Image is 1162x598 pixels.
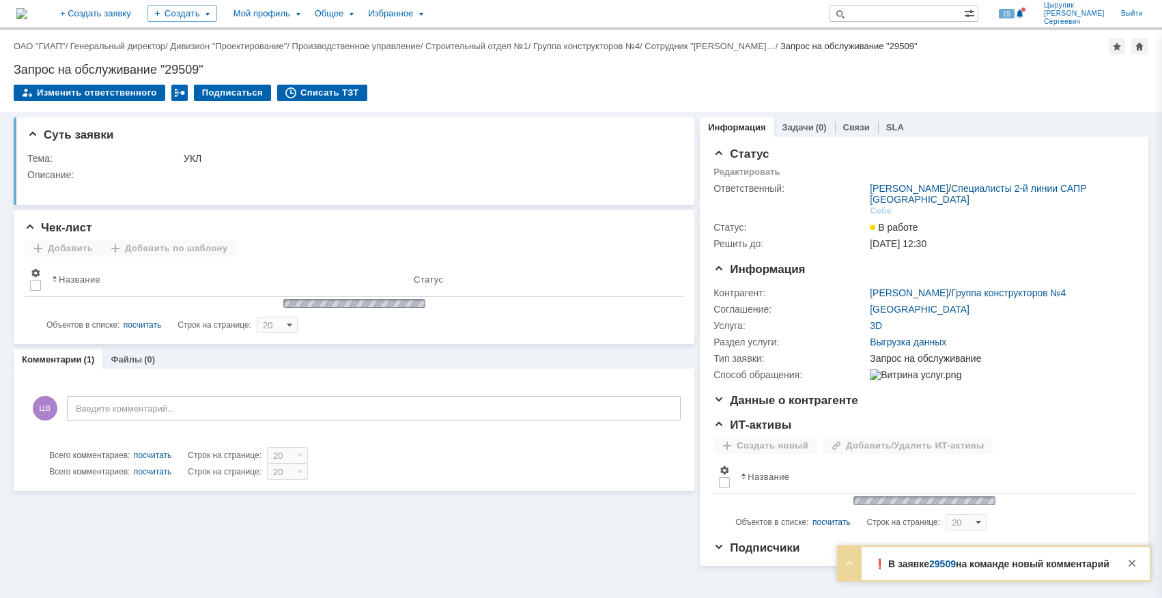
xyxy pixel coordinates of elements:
div: Решить до: [713,238,867,249]
span: [PERSON_NAME] [1044,10,1105,18]
span: Подписчики [713,541,799,554]
span: ЦВ [33,396,57,421]
a: Строительный отдел №1 [425,41,528,51]
span: [DATE] 12:30 [870,238,926,249]
div: / [533,41,644,51]
img: Витрина услуг.png [870,369,961,380]
div: Услуга: [713,320,867,331]
a: Группа конструкторов №4 [951,287,1066,298]
th: Название [46,262,408,297]
div: Тема: [27,153,181,164]
a: [GEOGRAPHIC_DATA] [870,304,969,315]
i: Строк на странице: [46,317,251,333]
div: Себе [870,205,892,216]
div: Способ обращения: [713,369,867,380]
div: / [425,41,533,51]
span: Объектов в списке: [735,517,808,527]
div: Название [59,274,100,285]
div: / [14,41,70,51]
th: Статус [408,262,672,297]
div: Статус [414,274,443,285]
a: Дивизион "Проектирование" [170,41,287,51]
strong: ❗️ В заявке на команде новый комментарий [874,558,1109,569]
a: [PERSON_NAME] [870,287,948,298]
span: Расширенный поиск [964,6,978,19]
div: Сделать домашней страницей [1131,38,1148,55]
a: [PERSON_NAME] [870,183,948,194]
div: Добавить в избранное [1109,38,1125,55]
a: Выгрузка данных [870,337,946,347]
div: / [870,287,1066,298]
div: Название [748,472,789,482]
div: посчитать [812,514,851,530]
th: Название [735,459,1124,494]
div: посчитать [134,447,172,464]
img: wJIQAAOwAAAAAAAAAAAA== [279,297,429,310]
span: В работе [870,222,918,233]
div: Ответственный: [713,183,867,194]
a: ОАО "ГИАП" [14,41,65,51]
a: Комментарии [22,354,82,365]
span: Всего комментариев: [49,467,130,476]
div: / [292,41,426,51]
span: ИТ-активы [713,418,791,431]
span: Сергеевич [1044,18,1105,26]
div: Соглашение: [713,304,867,315]
a: Информация [708,122,765,132]
a: SLA [886,122,904,132]
span: Цырулик [1044,1,1105,10]
div: УКЛ [184,153,675,164]
span: Чек-лист [25,221,92,234]
span: Настройки [30,268,41,279]
span: Всего комментариев: [49,451,130,460]
div: (0) [816,122,827,132]
i: Строк на странице: [49,447,261,464]
a: Производственное управление [292,41,421,51]
div: Работа с массовостью [171,85,188,101]
div: / [644,41,780,51]
i: Строк на странице: [735,514,940,530]
span: Статус [713,147,769,160]
div: (1) [84,354,95,365]
a: Перейти на домашнюю страницу [16,8,27,19]
div: Тип заявки: [713,353,867,364]
div: / [870,183,1128,205]
div: Запрос на обслуживание [870,353,1128,364]
a: Связи [843,122,870,132]
i: Строк на странице: [49,464,261,480]
img: wJIQAAOwAAAAAAAAAAAA== [849,494,1000,507]
a: 3D [870,320,882,331]
a: Сотрудник "[PERSON_NAME]… [644,41,775,51]
span: Суть заявки [27,128,113,141]
a: Группа конструкторов №4 [533,41,640,51]
div: Раздел услуги: [713,337,867,347]
span: Информация [713,263,805,276]
div: / [170,41,292,51]
span: 15 [999,9,1015,18]
div: Запрос на обслуживание "29509" [780,41,918,51]
div: Создать [147,5,217,22]
a: 29509 [929,558,956,569]
div: Контрагент: [713,287,867,298]
div: посчитать [124,317,162,333]
div: (0) [144,354,155,365]
a: Файлы [111,354,142,365]
div: Запрос на обслуживание "29509" [14,63,1148,76]
span: Настройки [719,465,730,476]
img: logo [16,8,27,19]
div: Редактировать [713,167,780,177]
div: / [70,41,171,51]
div: Развернуть [841,555,858,571]
div: Описание: [27,169,677,180]
div: Статус: [713,222,867,233]
div: посчитать [134,464,172,480]
a: Специалисты 2-й линии САПР [GEOGRAPHIC_DATA] [870,183,1086,205]
a: Задачи [782,122,814,132]
div: Закрыть [1124,555,1140,571]
span: Объектов в списке: [46,320,119,330]
span: Данные о контрагенте [713,394,858,407]
a: Генеральный директор [70,41,165,51]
